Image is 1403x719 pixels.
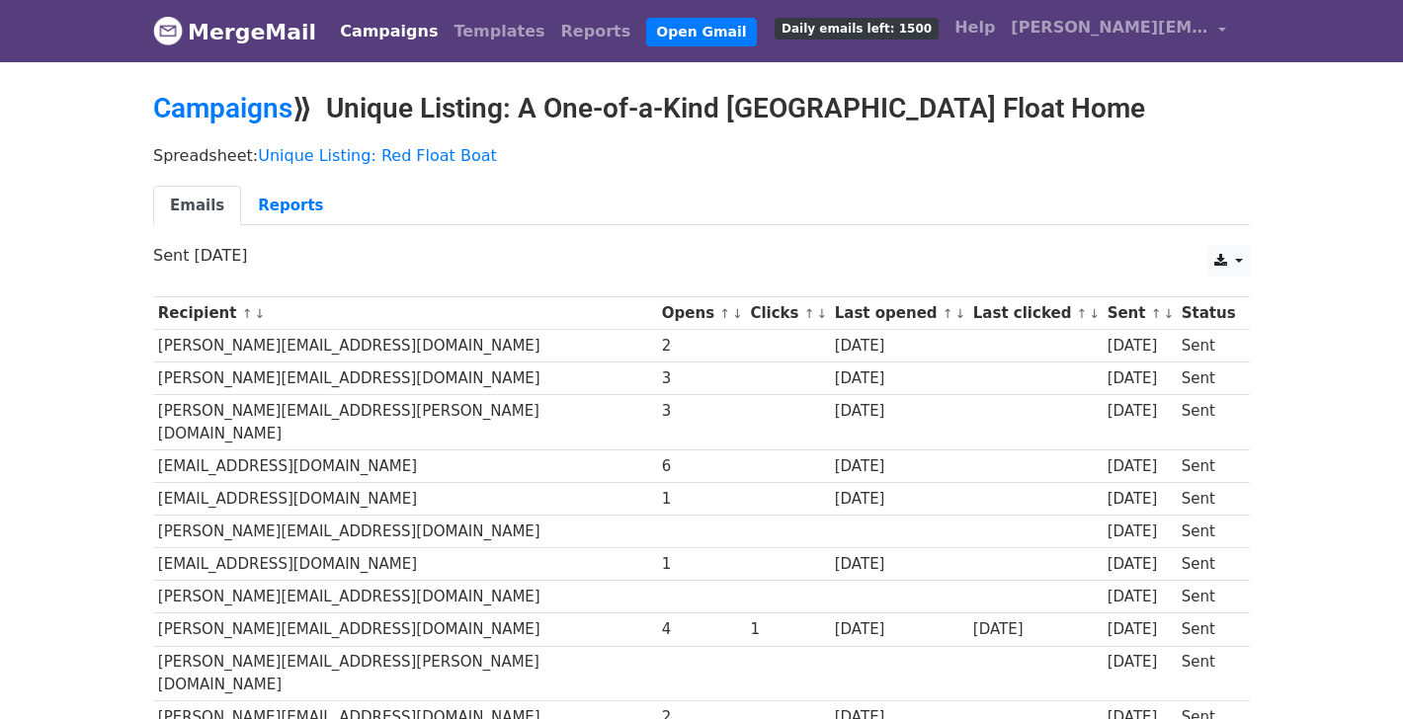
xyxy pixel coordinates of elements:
td: [EMAIL_ADDRESS][DOMAIN_NAME] [153,449,657,482]
a: ↓ [955,306,966,321]
a: Unique Listing: Red Float Boat [258,146,497,165]
div: [DATE] [1108,553,1173,576]
a: Reports [553,12,639,51]
a: ↓ [732,306,743,321]
div: 6 [662,455,741,478]
div: [DATE] [835,553,963,576]
td: Sent [1177,449,1240,482]
span: Daily emails left: 1500 [775,18,939,40]
a: Campaigns [332,12,446,51]
a: Daily emails left: 1500 [767,8,947,47]
div: [DATE] [835,455,963,478]
div: [DATE] [973,618,1098,641]
th: Last opened [830,297,968,330]
a: Templates [446,12,552,51]
td: Sent [1177,516,1240,548]
td: [PERSON_NAME][EMAIL_ADDRESS][DOMAIN_NAME] [153,362,657,395]
th: Sent [1103,297,1177,330]
th: Status [1177,297,1240,330]
div: [DATE] [1108,400,1173,423]
a: ↑ [242,306,253,321]
div: 3 [662,400,741,423]
a: ↑ [719,306,730,321]
a: ↓ [1163,306,1174,321]
td: Sent [1177,395,1240,450]
div: [DATE] [1108,618,1173,641]
a: ↓ [1089,306,1100,321]
td: [PERSON_NAME][EMAIL_ADDRESS][DOMAIN_NAME] [153,581,657,613]
span: [PERSON_NAME][EMAIL_ADDRESS][DOMAIN_NAME] [1011,16,1208,40]
a: ↓ [254,306,265,321]
td: Sent [1177,362,1240,395]
div: [DATE] [1108,488,1173,511]
div: 3 [662,367,741,390]
div: 2 [662,335,741,358]
td: [EMAIL_ADDRESS][DOMAIN_NAME] [153,548,657,581]
td: [PERSON_NAME][EMAIL_ADDRESS][PERSON_NAME][DOMAIN_NAME] [153,646,657,701]
div: [DATE] [1108,455,1173,478]
p: Sent [DATE] [153,245,1250,266]
a: Help [947,8,1003,47]
a: MergeMail [153,11,316,52]
td: [PERSON_NAME][EMAIL_ADDRESS][DOMAIN_NAME] [153,330,657,362]
a: ↑ [943,306,953,321]
a: ↑ [804,306,815,321]
a: ↓ [816,306,827,321]
div: [DATE] [1108,335,1173,358]
div: [DATE] [835,618,963,641]
td: Sent [1177,581,1240,613]
p: Spreadsheet: [153,145,1250,166]
th: Clicks [746,297,830,330]
td: Sent [1177,330,1240,362]
td: [PERSON_NAME][EMAIL_ADDRESS][DOMAIN_NAME] [153,613,657,646]
div: 4 [662,618,741,641]
img: MergeMail logo [153,16,183,45]
th: Last clicked [968,297,1103,330]
div: [DATE] [835,488,963,511]
a: ↑ [1077,306,1088,321]
th: Opens [657,297,746,330]
td: Sent [1177,646,1240,701]
div: 1 [662,488,741,511]
a: [PERSON_NAME][EMAIL_ADDRESS][DOMAIN_NAME] [1003,8,1234,54]
th: Recipient [153,297,657,330]
a: Reports [241,186,340,226]
div: [DATE] [835,400,963,423]
td: Sent [1177,483,1240,516]
div: [DATE] [1108,651,1173,674]
h2: ⟫ Unique Listing: A One-of-a-Kind [GEOGRAPHIC_DATA] Float Home [153,92,1250,125]
a: Emails [153,186,241,226]
td: Sent [1177,613,1240,646]
div: [DATE] [835,367,963,390]
td: [EMAIL_ADDRESS][DOMAIN_NAME] [153,483,657,516]
td: Sent [1177,548,1240,581]
div: [DATE] [1108,520,1173,543]
div: [DATE] [1108,367,1173,390]
a: ↑ [1151,306,1162,321]
div: 1 [750,618,825,641]
div: [DATE] [835,335,963,358]
div: 1 [662,553,741,576]
div: [DATE] [1108,586,1173,608]
a: Campaigns [153,92,292,124]
a: Open Gmail [646,18,756,46]
td: [PERSON_NAME][EMAIL_ADDRESS][DOMAIN_NAME] [153,516,657,548]
td: [PERSON_NAME][EMAIL_ADDRESS][PERSON_NAME][DOMAIN_NAME] [153,395,657,450]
